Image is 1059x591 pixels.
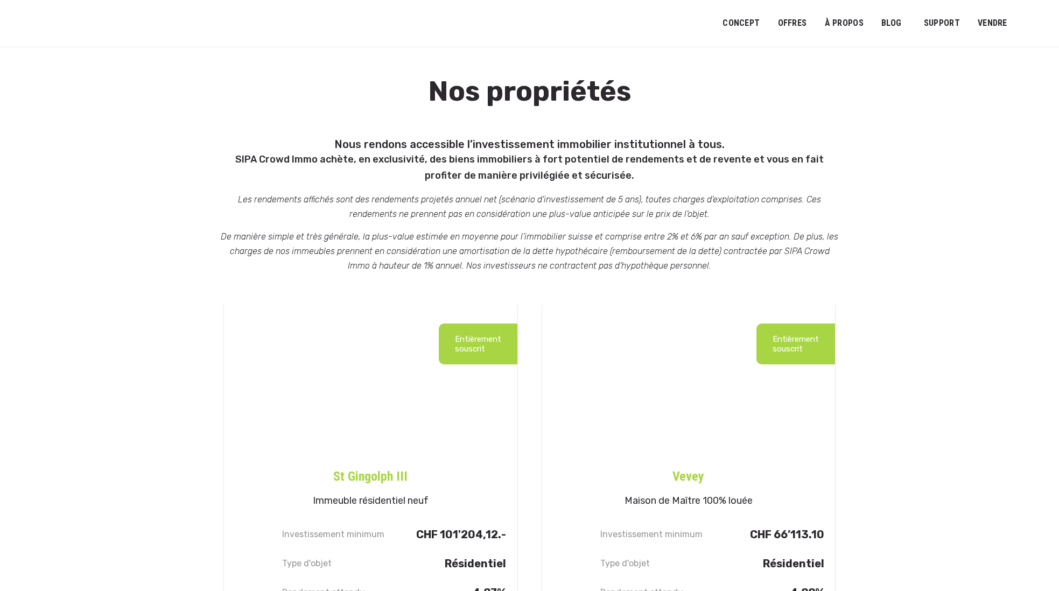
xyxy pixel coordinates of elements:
[971,11,1014,36] a: VENDRE
[598,559,711,568] p: Type d'objet
[393,559,506,568] p: Résidentiel
[723,10,1043,37] nav: Menu principal
[224,305,517,458] img: st-gin-iii
[235,520,264,549] img: invest_min
[553,520,582,549] img: invest_min
[218,151,840,184] p: SIPA Crowd Immo achète, en exclusivité, des biens immobiliers à fort potentiel de rendements et d...
[221,231,838,271] em: De manière simple et très générale, la plus-value estimée en moyenne pour l’immobilier suisse et ...
[1029,20,1039,27] img: Français
[773,334,819,354] p: Entièrement souscrit
[716,11,767,36] a: Concept
[224,486,517,520] h5: Immeuble résidentiel neuf
[393,530,506,539] p: CHF 101'204,12.-
[917,11,967,36] a: SUPPORT
[280,530,393,539] p: Investissement minimum
[542,458,835,486] a: Vevey
[711,530,824,539] p: CHF 66’113.10
[817,11,871,36] a: À PROPOS
[455,334,501,354] p: Entièrement souscrit
[224,458,517,486] a: St Gingolph III
[238,194,821,219] em: Les rendements affichés sont des rendements projetés annuel net (scénario d’investissement de 5 a...
[280,559,393,568] p: Type d'objet
[1022,13,1046,33] a: Passer à
[542,486,835,520] h5: Maison de Maître 100% louée
[235,549,264,578] img: type
[553,549,582,578] img: type
[218,133,840,184] h5: Nous rendons accessible l’investissement immobilier institutionnel à tous.
[874,11,909,36] a: Blog
[770,11,813,36] a: OFFRES
[16,12,100,39] img: Logo
[711,559,824,568] p: Résidentiel
[218,76,840,132] h1: Nos propriétés
[598,530,711,539] p: Investissement minimum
